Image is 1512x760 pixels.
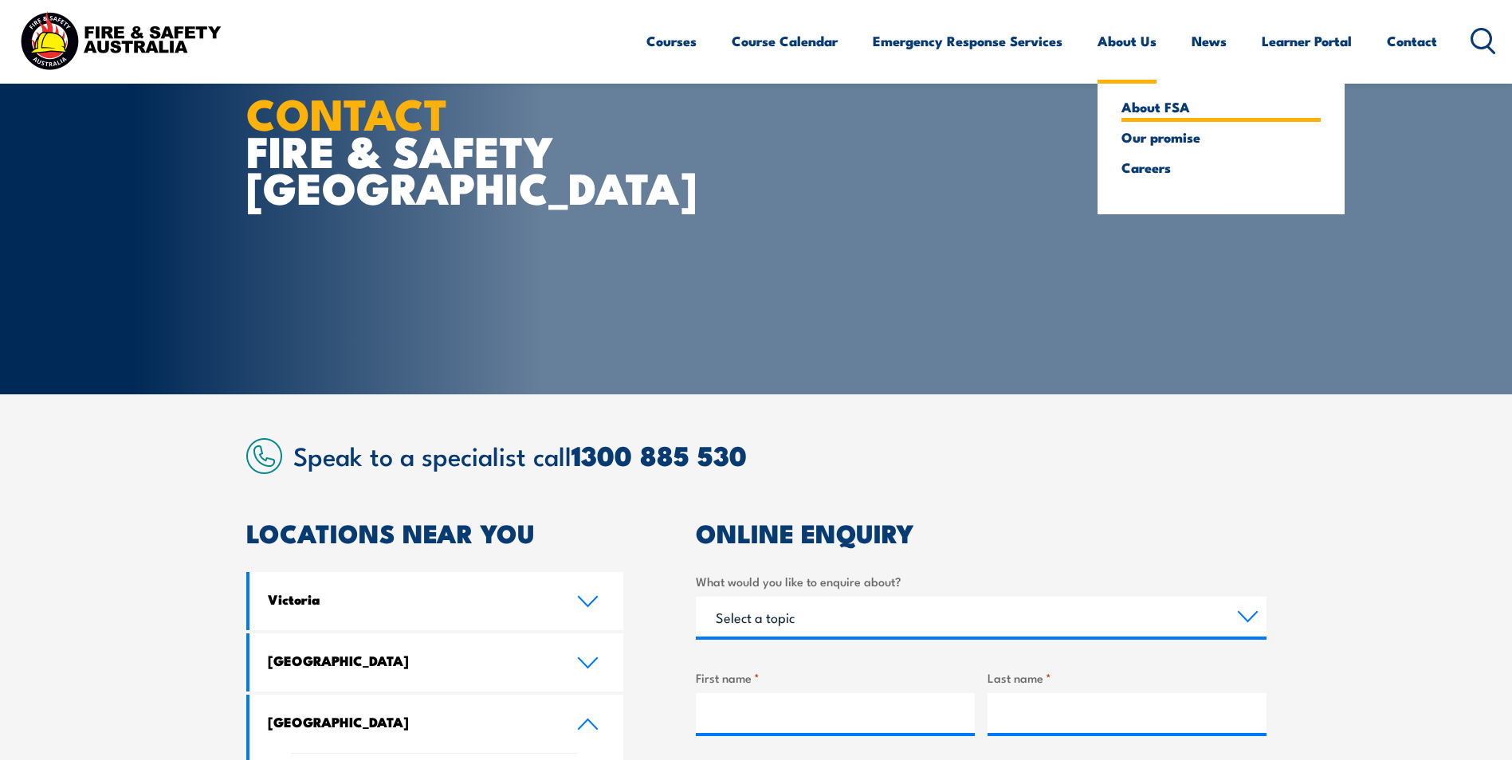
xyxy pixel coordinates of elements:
[246,79,448,145] strong: CONTACT
[696,521,1267,543] h2: ONLINE ENQUIRY
[646,20,697,62] a: Courses
[571,433,747,476] a: 1300 885 530
[696,668,975,687] label: First name
[1121,130,1321,144] a: Our promise
[293,441,1267,469] h2: Speak to a specialist call
[246,521,624,543] h2: LOCATIONS NEAR YOU
[268,590,553,608] h4: Victoria
[246,94,640,206] h1: FIRE & SAFETY [GEOGRAPHIC_DATA]
[1387,20,1437,62] a: Contact
[249,572,624,630] a: Victoria
[249,633,624,691] a: [GEOGRAPHIC_DATA]
[1262,20,1352,62] a: Learner Portal
[1121,160,1321,174] a: Careers
[873,20,1062,62] a: Emergency Response Services
[1121,100,1321,114] a: About FSA
[268,652,553,669] h4: [GEOGRAPHIC_DATA]
[732,20,838,62] a: Course Calendar
[1098,20,1157,62] a: About Us
[1192,20,1227,62] a: News
[696,572,1267,590] label: What would you like to enquire about?
[249,695,624,753] a: [GEOGRAPHIC_DATA]
[268,713,553,731] h4: [GEOGRAPHIC_DATA]
[988,668,1267,687] label: Last name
